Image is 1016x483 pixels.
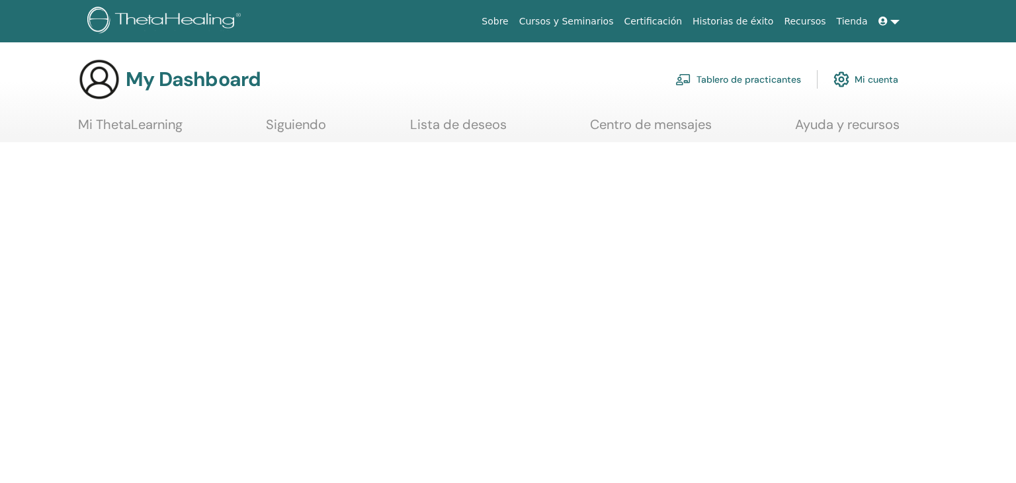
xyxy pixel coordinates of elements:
[410,116,507,142] a: Lista de deseos
[126,67,261,91] h3: My Dashboard
[87,7,245,36] img: logo.png
[78,116,183,142] a: Mi ThetaLearning
[618,9,687,34] a: Certificación
[476,9,513,34] a: Sobre
[590,116,712,142] a: Centro de mensajes
[795,116,900,142] a: Ayuda y recursos
[833,68,849,91] img: cog.svg
[831,9,873,34] a: Tienda
[675,73,691,85] img: chalkboard-teacher.svg
[779,9,831,34] a: Recursos
[687,9,779,34] a: Historias de éxito
[514,9,619,34] a: Cursos y Seminarios
[78,58,120,101] img: generic-user-icon.jpg
[833,65,898,94] a: Mi cuenta
[266,116,326,142] a: Siguiendo
[675,65,801,94] a: Tablero de practicantes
